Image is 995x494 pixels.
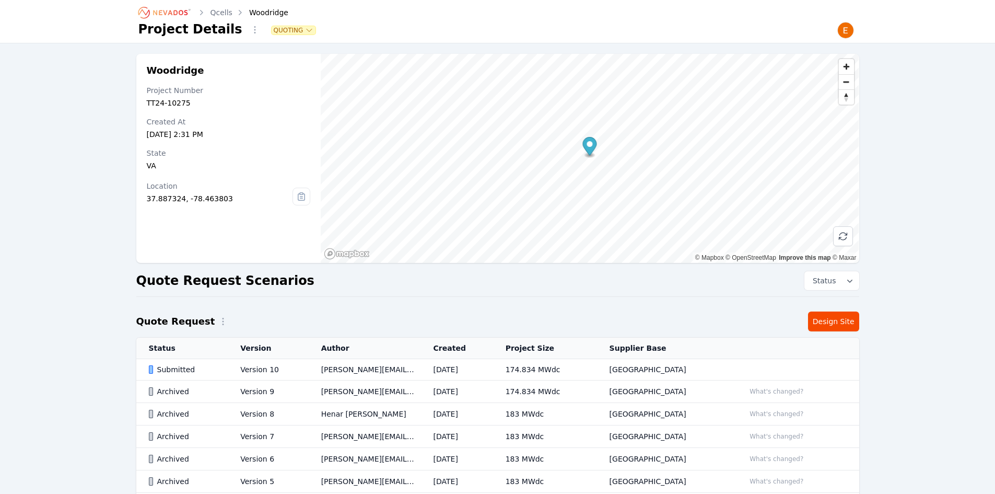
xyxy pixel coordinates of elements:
td: [GEOGRAPHIC_DATA] [597,448,733,470]
td: [DATE] [421,426,493,448]
span: Reset bearing to north [839,90,854,105]
td: Version 5 [228,470,308,493]
td: [GEOGRAPHIC_DATA] [597,426,733,448]
button: What's changed? [745,453,808,465]
button: What's changed? [745,431,808,442]
td: 174.834 MWdc [493,359,597,381]
a: Design Site [808,312,859,331]
img: Emily Walker [837,22,854,39]
h1: Project Details [138,21,242,38]
div: Archived [149,386,223,397]
td: [DATE] [421,448,493,470]
h2: Quote Request [136,314,215,329]
th: Author [309,338,421,359]
td: [DATE] [421,381,493,403]
button: What's changed? [745,408,808,420]
div: Map marker [583,137,597,158]
td: Version 10 [228,359,308,381]
td: Version 7 [228,426,308,448]
a: Mapbox [695,254,724,261]
button: What's changed? [745,476,808,487]
div: Archived [149,454,223,464]
td: 183 MWdc [493,403,597,426]
button: Reset bearing to north [839,89,854,105]
div: Woodridge [235,7,288,18]
div: 37.887324, -78.463803 [147,193,293,204]
div: State [147,148,311,158]
th: Project Size [493,338,597,359]
td: [GEOGRAPHIC_DATA] [597,359,733,381]
a: Mapbox homepage [324,248,370,260]
div: Project Number [147,85,311,96]
td: 183 MWdc [493,448,597,470]
a: Qcells [210,7,232,18]
td: [PERSON_NAME][EMAIL_ADDRESS][PERSON_NAME][DOMAIN_NAME] [309,426,421,448]
tr: ArchivedVersion 8Henar [PERSON_NAME][DATE]183 MWdc[GEOGRAPHIC_DATA]What's changed? [136,403,859,426]
div: Archived [149,476,223,487]
tr: ArchivedVersion 6[PERSON_NAME][EMAIL_ADDRESS][PERSON_NAME][DOMAIN_NAME][DATE]183 MWdc[GEOGRAPHIC_... [136,448,859,470]
td: Version 6 [228,448,308,470]
button: Quoting [272,26,316,35]
a: Improve this map [779,254,830,261]
div: [DATE] 2:31 PM [147,129,311,140]
div: Location [147,181,293,191]
td: 183 MWdc [493,470,597,493]
tr: ArchivedVersion 9[PERSON_NAME][EMAIL_ADDRESS][PERSON_NAME][DOMAIN_NAME][DATE]174.834 MWdc[GEOGRAP... [136,381,859,403]
td: Version 8 [228,403,308,426]
button: What's changed? [745,386,808,397]
tr: ArchivedVersion 5[PERSON_NAME][EMAIL_ADDRESS][PERSON_NAME][DOMAIN_NAME][DATE]183 MWdc[GEOGRAPHIC_... [136,470,859,493]
div: TT24-10275 [147,98,311,108]
td: Henar [PERSON_NAME] [309,403,421,426]
th: Supplier Base [597,338,733,359]
td: [PERSON_NAME][EMAIL_ADDRESS][PERSON_NAME][DOMAIN_NAME] [309,448,421,470]
div: Archived [149,409,223,419]
td: [GEOGRAPHIC_DATA] [597,470,733,493]
span: Status [809,275,836,286]
h2: Quote Request Scenarios [136,272,314,289]
h2: Woodridge [147,64,311,77]
td: [DATE] [421,470,493,493]
td: 183 MWdc [493,426,597,448]
td: [DATE] [421,359,493,381]
td: [DATE] [421,403,493,426]
span: Zoom out [839,75,854,89]
button: Zoom in [839,59,854,74]
td: [PERSON_NAME][EMAIL_ADDRESS][PERSON_NAME][DOMAIN_NAME] [309,470,421,493]
tr: ArchivedVersion 7[PERSON_NAME][EMAIL_ADDRESS][PERSON_NAME][DOMAIN_NAME][DATE]183 MWdc[GEOGRAPHIC_... [136,426,859,448]
td: [PERSON_NAME][EMAIL_ADDRESS][PERSON_NAME][DOMAIN_NAME] [309,359,421,381]
a: Maxar [833,254,857,261]
div: Created At [147,117,311,127]
td: 174.834 MWdc [493,381,597,403]
th: Version [228,338,308,359]
button: Zoom out [839,74,854,89]
th: Status [136,338,228,359]
td: [PERSON_NAME][EMAIL_ADDRESS][PERSON_NAME][DOMAIN_NAME] [309,381,421,403]
th: Created [421,338,493,359]
a: OpenStreetMap [725,254,776,261]
td: [GEOGRAPHIC_DATA] [597,381,733,403]
button: Status [804,271,859,290]
canvas: Map [321,54,859,263]
td: [GEOGRAPHIC_DATA] [597,403,733,426]
td: Version 9 [228,381,308,403]
tr: SubmittedVersion 10[PERSON_NAME][EMAIL_ADDRESS][PERSON_NAME][DOMAIN_NAME][DATE]174.834 MWdc[GEOGR... [136,359,859,381]
div: VA [147,160,311,171]
nav: Breadcrumb [138,4,288,21]
div: Archived [149,431,223,442]
div: Submitted [149,364,223,375]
